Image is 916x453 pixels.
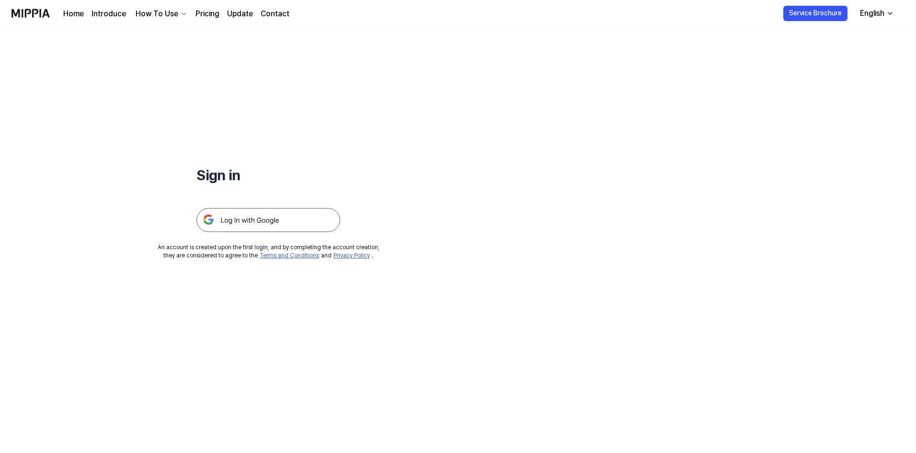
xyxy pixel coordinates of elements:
a: Pricing [195,8,219,20]
a: Contact [261,8,289,20]
a: Introduce [92,8,126,20]
img: 구글 로그인 버튼 [196,208,340,232]
button: Service Brochure [783,6,847,21]
div: English [858,8,886,19]
a: Privacy Policy [333,252,370,259]
button: English [852,4,900,23]
div: How To Use [134,8,180,20]
a: Update [227,8,253,20]
button: How To Use [134,8,188,20]
div: An account is created upon the first login, and by completing the account creation, they are cons... [158,244,379,260]
a: Home [63,8,84,20]
h1: Sign in [196,165,340,185]
a: Terms and Conditions [260,252,319,259]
